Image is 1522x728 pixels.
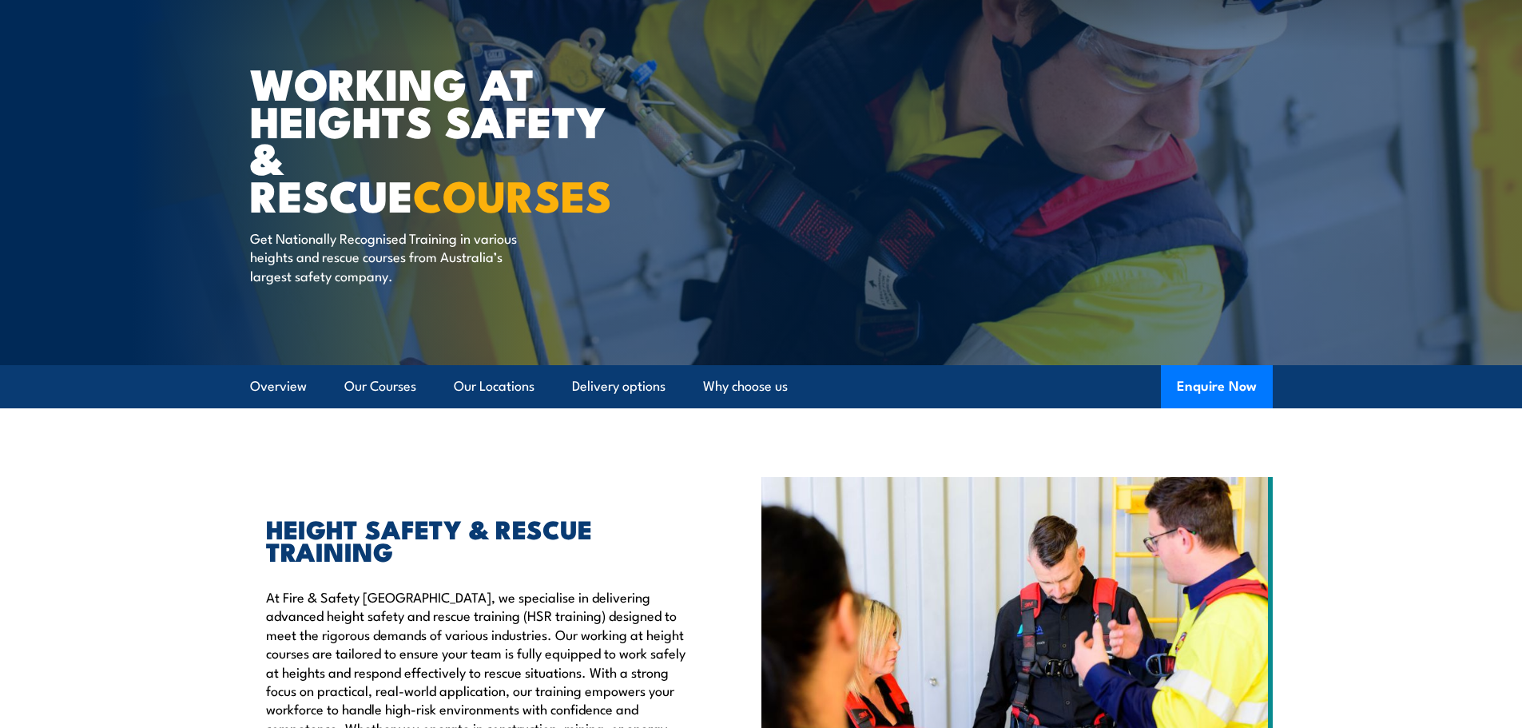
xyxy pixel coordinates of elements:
[572,365,666,408] a: Delivery options
[344,365,416,408] a: Our Courses
[413,161,612,227] strong: COURSES
[250,229,542,284] p: Get Nationally Recognised Training in various heights and rescue courses from Australia’s largest...
[454,365,534,408] a: Our Locations
[266,517,688,562] h2: HEIGHT SAFETY & RESCUE TRAINING
[703,365,788,408] a: Why choose us
[250,64,645,213] h1: WORKING AT HEIGHTS SAFETY & RESCUE
[1161,365,1273,408] button: Enquire Now
[250,365,307,408] a: Overview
